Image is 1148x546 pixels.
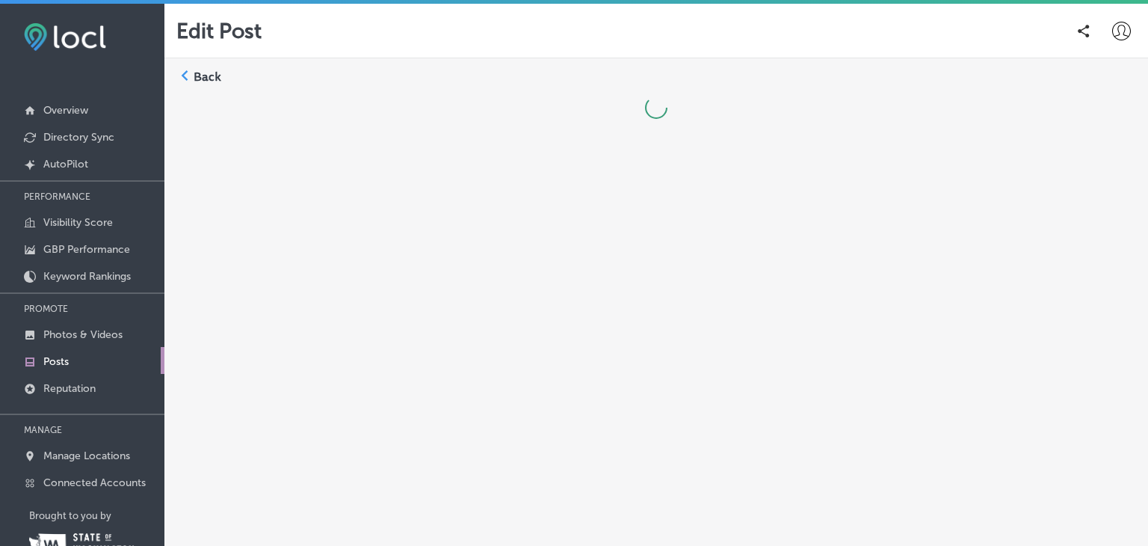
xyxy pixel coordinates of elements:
[194,69,221,85] label: Back
[43,328,123,341] p: Photos & Videos
[43,216,113,229] p: Visibility Score
[43,450,130,462] p: Manage Locations
[43,131,114,144] p: Directory Sync
[43,270,131,283] p: Keyword Rankings
[43,104,88,117] p: Overview
[43,243,130,256] p: GBP Performance
[176,19,262,43] p: Edit Post
[43,158,88,171] p: AutoPilot
[43,382,96,395] p: Reputation
[29,510,164,521] p: Brought to you by
[43,355,69,368] p: Posts
[43,476,146,489] p: Connected Accounts
[24,23,106,51] img: fda3e92497d09a02dc62c9cd864e3231.png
